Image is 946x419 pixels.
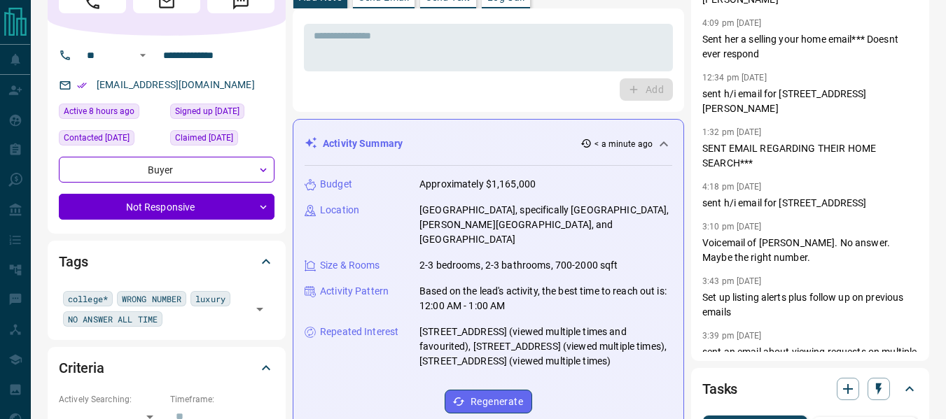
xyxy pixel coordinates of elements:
[97,79,255,90] a: [EMAIL_ADDRESS][DOMAIN_NAME]
[320,284,389,299] p: Activity Pattern
[59,245,274,278] div: Tags
[702,236,918,265] p: Voicemail of [PERSON_NAME]. No answer. Maybe the right number.
[68,292,108,306] span: college*
[59,194,274,220] div: Not Responsive
[702,182,762,192] p: 4:18 pm [DATE]
[419,177,536,192] p: Approximately $1,165,000
[170,393,274,406] p: Timeframe:
[59,357,104,379] h2: Criteria
[702,276,762,286] p: 3:43 pm [DATE]
[702,196,918,211] p: sent h/i email for [STREET_ADDRESS]
[59,157,274,183] div: Buyer
[702,87,918,116] p: sent h/i email for [STREET_ADDRESS][PERSON_NAME]
[702,127,762,137] p: 1:32 pm [DATE]
[134,47,151,64] button: Open
[702,222,762,232] p: 3:10 pm [DATE]
[170,130,274,150] div: Tue Mar 04 2025
[702,73,767,83] p: 12:34 pm [DATE]
[702,290,918,320] p: Set up listing alerts plus follow up on previous emails
[702,331,762,341] p: 3:39 pm [DATE]
[64,104,134,118] span: Active 8 hours ago
[59,351,274,385] div: Criteria
[305,131,672,157] div: Activity Summary< a minute ago
[320,203,359,218] p: Location
[175,104,239,118] span: Signed up [DATE]
[59,130,163,150] div: Wed Aug 13 2025
[320,258,380,273] p: Size & Rooms
[702,32,918,62] p: Sent her a selling your home email*** Doesnt ever respond
[59,393,163,406] p: Actively Searching:
[594,138,653,150] p: < a minute ago
[170,104,274,123] div: Tue Mar 04 2025
[323,136,403,151] p: Activity Summary
[419,325,672,369] p: [STREET_ADDRESS] (viewed multiple times and favourited), [STREET_ADDRESS] (viewed multiple times)...
[702,345,918,374] p: sent an email about viewing requests on multiple homes
[64,131,130,145] span: Contacted [DATE]
[702,372,918,406] div: Tasks
[59,250,88,273] h2: Tags
[702,18,762,28] p: 4:09 pm [DATE]
[175,131,233,145] span: Claimed [DATE]
[59,104,163,123] div: Sat Aug 16 2025
[320,325,398,339] p: Repeated Interest
[122,292,181,306] span: WRONG NUMBER
[320,177,352,192] p: Budget
[419,284,672,313] p: Based on the lead's activity, the best time to reach out is: 12:00 AM - 1:00 AM
[68,312,158,326] span: NO ANSWER ALL TIME
[250,299,270,319] button: Open
[419,258,618,273] p: 2-3 bedrooms, 2-3 bathrooms, 700-2000 sqft
[702,141,918,171] p: SENT EMAIL REGARDING THEIR HOME SEARCH***
[77,80,87,90] svg: Email Verified
[195,292,225,306] span: luxury
[445,390,532,413] button: Regenerate
[419,203,672,247] p: [GEOGRAPHIC_DATA], specifically [GEOGRAPHIC_DATA], [PERSON_NAME][GEOGRAPHIC_DATA], and [GEOGRAPHI...
[702,378,737,400] h2: Tasks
